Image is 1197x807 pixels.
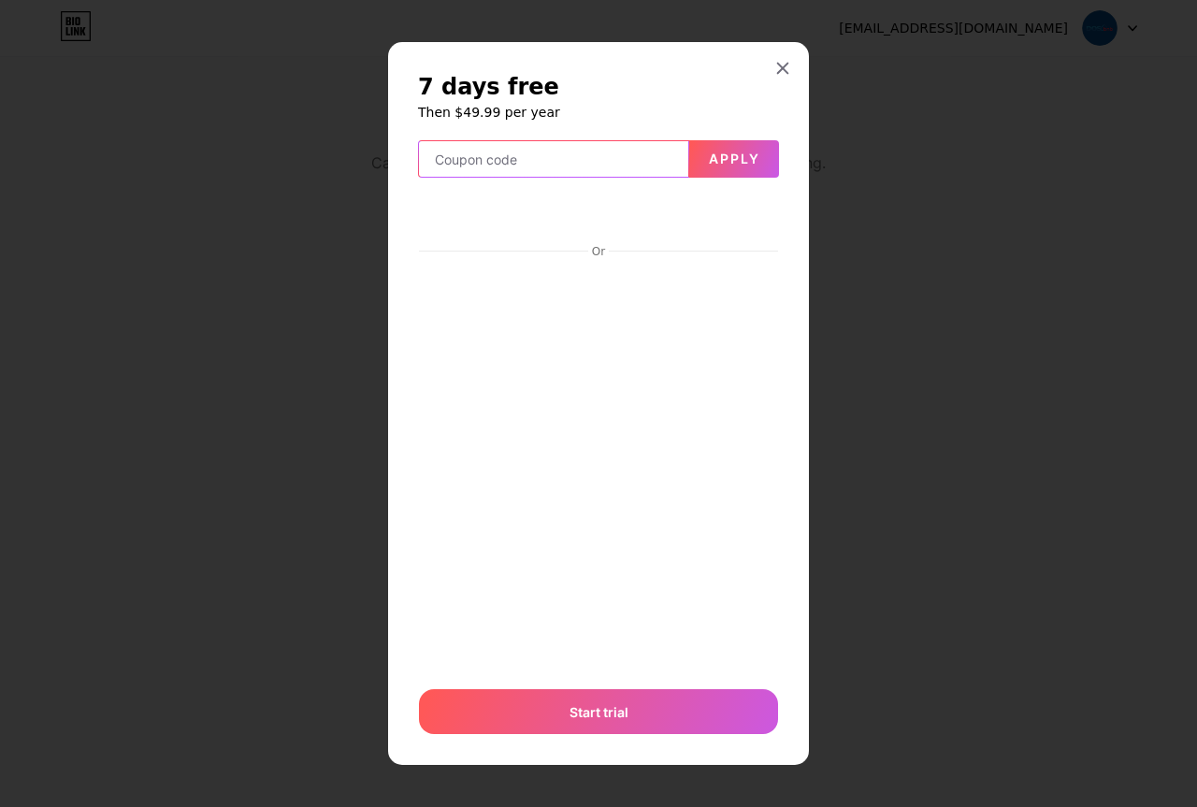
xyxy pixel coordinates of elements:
[570,702,628,722] span: Start trial
[709,151,760,166] span: Apply
[419,194,778,238] iframe: To enrich screen reader interactions, please activate Accessibility in Grammarly extension settings
[418,103,779,122] h6: Then $49.99 per year
[689,140,779,178] button: Apply
[415,261,782,671] iframe: Secure payment input frame
[588,244,609,259] div: Or
[418,72,559,102] span: 7 days free
[419,141,688,179] input: Coupon code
